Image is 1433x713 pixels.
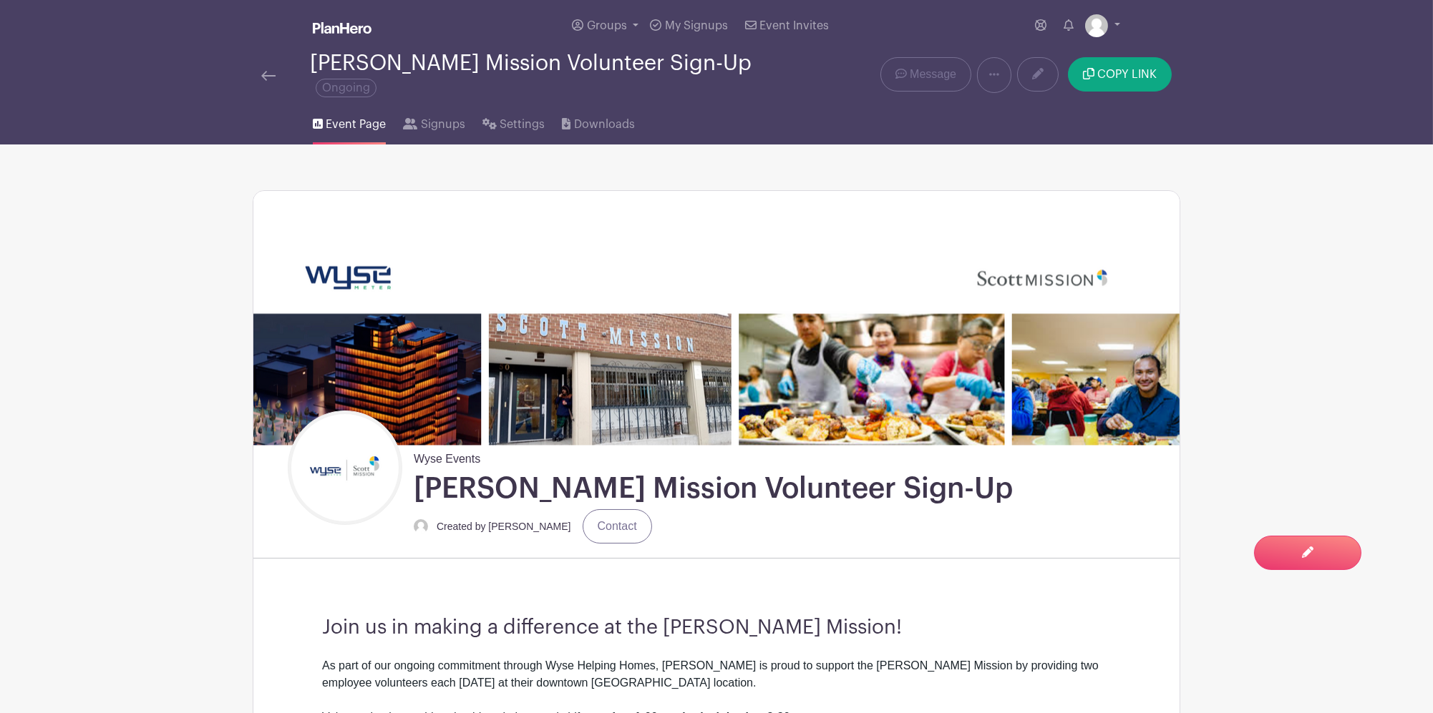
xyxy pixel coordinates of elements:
[414,445,480,468] span: Wyse Events
[562,99,634,144] a: Downloads
[880,57,971,92] a: Message
[322,616,1111,640] h3: Join us in making a difference at the [PERSON_NAME] Mission!
[574,116,635,133] span: Downloads
[437,521,571,532] small: Created by [PERSON_NAME]
[1068,57,1172,92] button: COPY LINK
[313,99,386,144] a: Event Page
[322,657,1111,709] div: As part of our ongoing commitment through Wyse Helping Homes, [PERSON_NAME] is proud to support t...
[326,116,386,133] span: Event Page
[910,66,956,83] span: Message
[500,116,545,133] span: Settings
[403,99,465,144] a: Signups
[421,116,465,133] span: Signups
[414,471,1013,506] h1: [PERSON_NAME] Mission Volunteer Sign-Up
[414,519,428,533] img: default-ce2991bfa6775e67f084385cd625a349d9dcbb7a52a09fb2fda1e96e2d18dcdb.png
[313,22,371,34] img: logo_white-6c42ec7e38ccf1d336a20a19083b03d10ae64f83f12c07503d8b9e83406b4c7d.svg
[316,79,377,97] span: Ongoing
[1097,69,1157,80] span: COPY LINK
[587,20,627,31] span: Groups
[759,20,829,31] span: Event Invites
[482,99,545,144] a: Settings
[665,20,728,31] span: My Signups
[291,414,399,521] img: Untitled%20design%20(21).png
[583,509,652,544] a: Contact
[261,71,276,81] img: back-arrow-29a5d9b10d5bd6ae65dc969a981735edf675c4d7a1fe02e03b50dbd4ba3cdb55.svg
[310,51,774,99] div: [PERSON_NAME] Mission Volunteer Sign-Up
[253,191,1180,445] img: Untitled%20(2790%20x%20600%20px)%20(6).png
[1085,14,1108,37] img: default-ce2991bfa6775e67f084385cd625a349d9dcbb7a52a09fb2fda1e96e2d18dcdb.png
